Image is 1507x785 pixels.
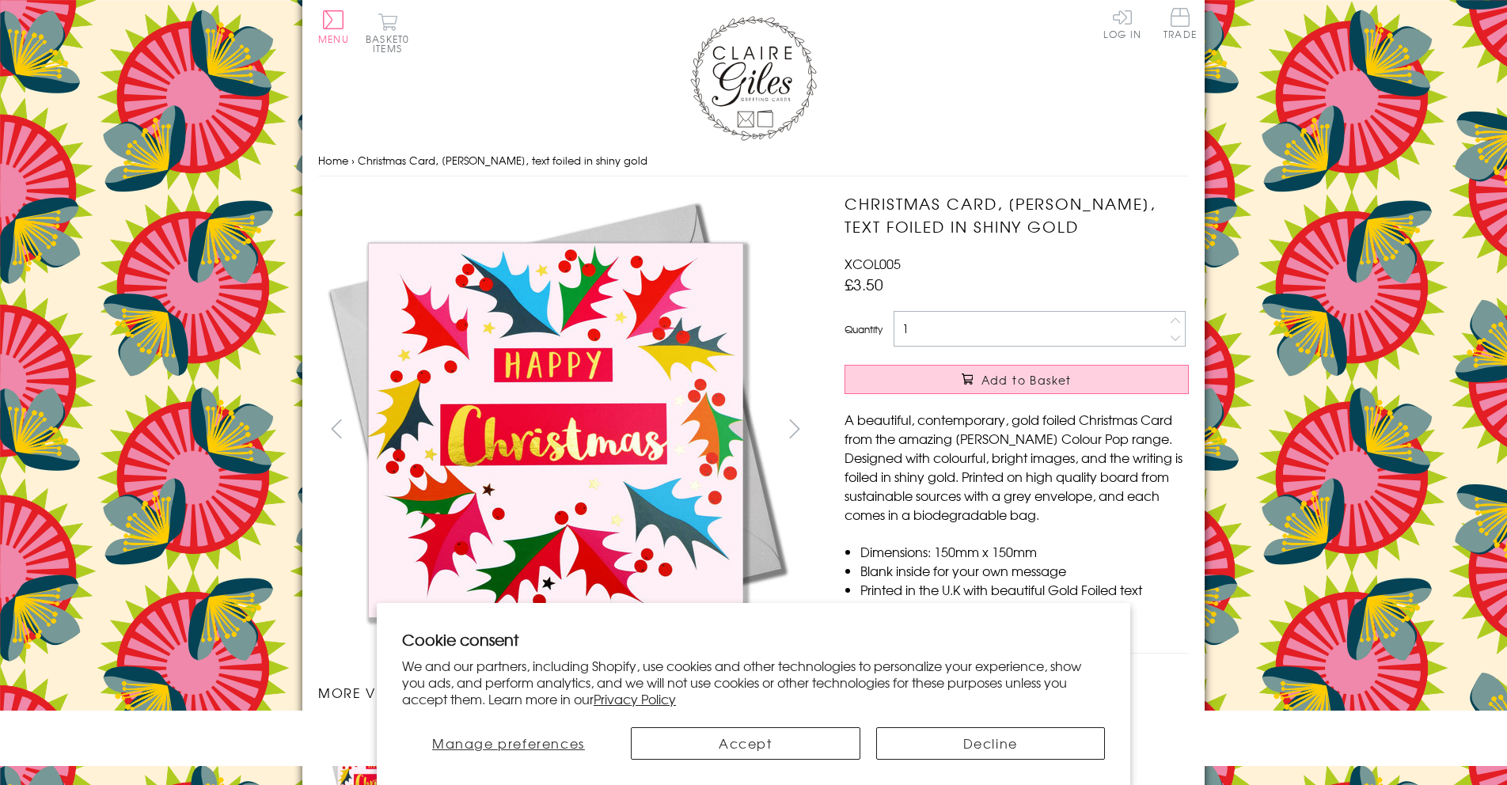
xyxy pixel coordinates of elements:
span: Add to Basket [981,372,1072,388]
button: Basket0 items [366,13,409,53]
a: Log In [1103,8,1141,39]
span: › [351,153,355,168]
button: prev [318,411,354,446]
a: Home [318,153,348,168]
h1: Christmas Card, [PERSON_NAME], text foiled in shiny gold [845,192,1189,238]
button: Decline [876,727,1106,760]
li: Printed in the U.K with beautiful Gold Foiled text [860,580,1189,599]
li: Dimensions: 150mm x 150mm [860,542,1189,561]
span: XCOL005 [845,254,901,273]
button: next [777,411,813,446]
button: Accept [631,727,860,760]
p: A beautiful, contemporary, gold foiled Christmas Card from the amazing [PERSON_NAME] Colour Pop r... [845,410,1189,524]
label: Quantity [845,322,883,336]
button: Manage preferences [402,727,615,760]
a: Trade [1163,8,1197,42]
li: Blank inside for your own message [860,561,1189,580]
span: Christmas Card, [PERSON_NAME], text foiled in shiny gold [358,153,647,168]
button: Menu [318,10,349,44]
nav: breadcrumbs [318,145,1189,177]
span: £3.50 [845,273,883,295]
img: Christmas Card, Bright Holly, text foiled in shiny gold [813,192,1288,667]
span: Manage preferences [432,734,585,753]
img: Christmas Card, Bright Holly, text foiled in shiny gold [318,192,793,667]
h2: Cookie consent [402,628,1105,650]
span: Menu [318,32,349,46]
span: Trade [1163,8,1197,39]
li: Comes cello wrapped in Compostable bag [860,599,1189,618]
h3: More views [318,683,813,702]
img: Claire Giles Greetings Cards [690,16,817,141]
button: Add to Basket [845,365,1189,394]
p: We and our partners, including Shopify, use cookies and other technologies to personalize your ex... [402,658,1105,707]
span: 0 items [373,32,409,55]
a: Privacy Policy [594,689,676,708]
